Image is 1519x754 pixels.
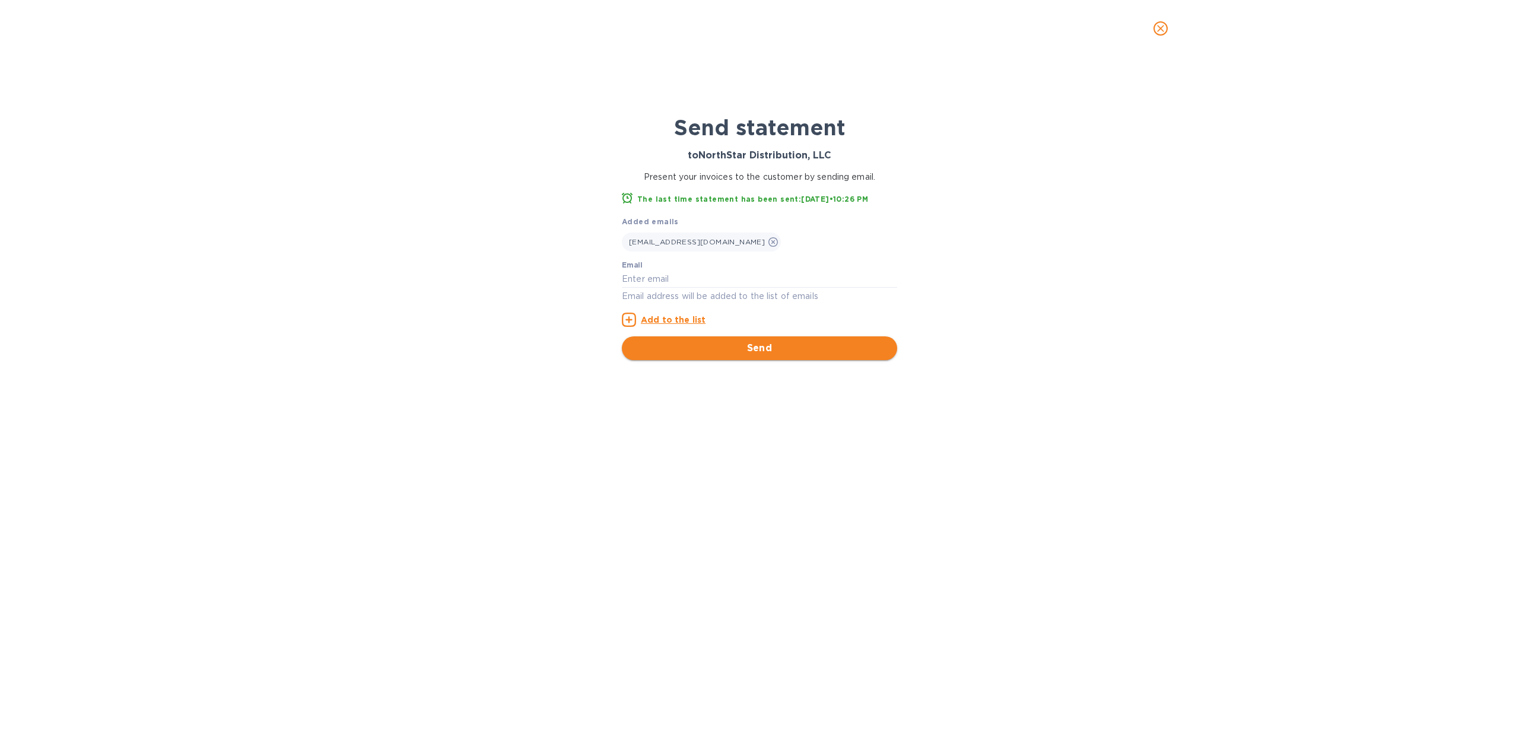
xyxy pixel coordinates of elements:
[1146,14,1175,43] button: close
[622,150,897,161] h3: to NorthStar Distribution, LLC
[622,289,897,303] p: Email address will be added to the list of emails
[622,233,781,252] div: [EMAIL_ADDRESS][DOMAIN_NAME]
[622,336,897,360] button: Send
[674,114,846,141] b: Send statement
[622,171,897,183] p: Present your invoices to the customer by sending email.
[622,217,679,226] b: Added emails
[637,195,868,203] b: The last time statement has been sent: [DATE] • 10:26 PM
[641,315,706,324] u: Add to the list
[622,271,897,288] input: Enter email
[622,262,643,269] label: Email
[629,237,765,246] span: [EMAIL_ADDRESS][DOMAIN_NAME]
[631,341,888,355] span: Send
